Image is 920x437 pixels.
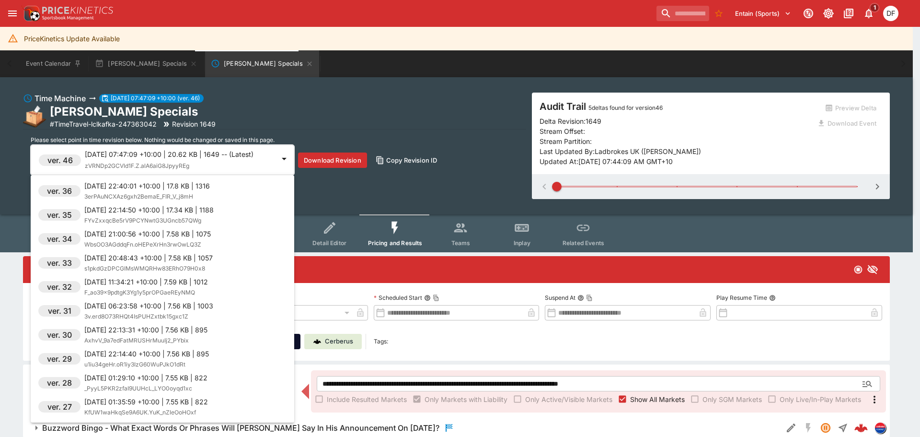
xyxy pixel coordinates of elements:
[84,313,188,320] span: 3v.erd8O73RHQt4IsPUHZxtbk15gxc1Z
[47,257,72,269] h6: ver. 33
[84,373,207,383] p: [DATE] 01:29:10 +10:00 | 7.55 KB | 822
[84,241,201,248] span: WbsOO3AGddqFn.oHEPeXrHn3rwOwLQ3Z
[84,397,208,407] p: [DATE] 01:35:59 +10:00 | 7.55 KB | 822
[47,281,72,293] h6: ver. 32
[84,193,193,200] span: 3erPAuNCXAz6gxh2BemaE_FIR_V_j8mH
[84,337,189,344] span: AxhvV_9a7edFatMRUSHrMuuIj2_PYbix
[84,325,207,335] p: [DATE] 22:13:31 +10:00 | 7.56 KB | 895
[84,385,192,392] span: _PyyL5PKR2zfaI9UUHcL_LYO0oyqd1xc
[84,265,205,272] span: s1pkdGzDPCGIMsWMQRHw83ERhO79H0x8
[47,209,72,221] h6: ver. 35
[48,305,71,317] h6: ver. 31
[84,205,214,215] p: [DATE] 22:14:50 +10:00 | 17.34 KB | 1188
[47,233,72,245] h6: ver. 34
[47,377,72,389] h6: ver. 28
[84,361,185,368] span: u1iu34geHr.oR1iy3IzG60WuPJkO1dRt
[84,253,213,263] p: [DATE] 20:48:43 +10:00 | 7.58 KB | 1057
[84,217,201,224] span: FYvZxxqcBe5rV9PCYNwtG3UGncb57QWg
[84,289,195,296] span: F_ao39x9pdtgK3Yg1y5prOPGaeREyNMQ
[47,401,72,413] h6: ver. 27
[47,185,72,197] h6: ver. 36
[47,329,72,341] h6: ver. 30
[84,181,210,191] p: [DATE] 22:40:01 +10:00 | 17.8 KB | 1316
[84,229,211,239] p: [DATE] 21:00:56 +10:00 | 7.58 KB | 1075
[84,409,196,416] span: KfUW1waHkqSe9A6UK.YuK_nZleOoHOxf
[84,277,208,287] p: [DATE] 11:34:21 +10:00 | 7.59 KB | 1012
[84,301,213,311] p: [DATE] 06:23:58 +10:00 | 7.56 KB | 1003
[84,349,209,359] p: [DATE] 22:14:40 +10:00 | 7.56 KB | 895
[47,353,72,365] h6: ver. 29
